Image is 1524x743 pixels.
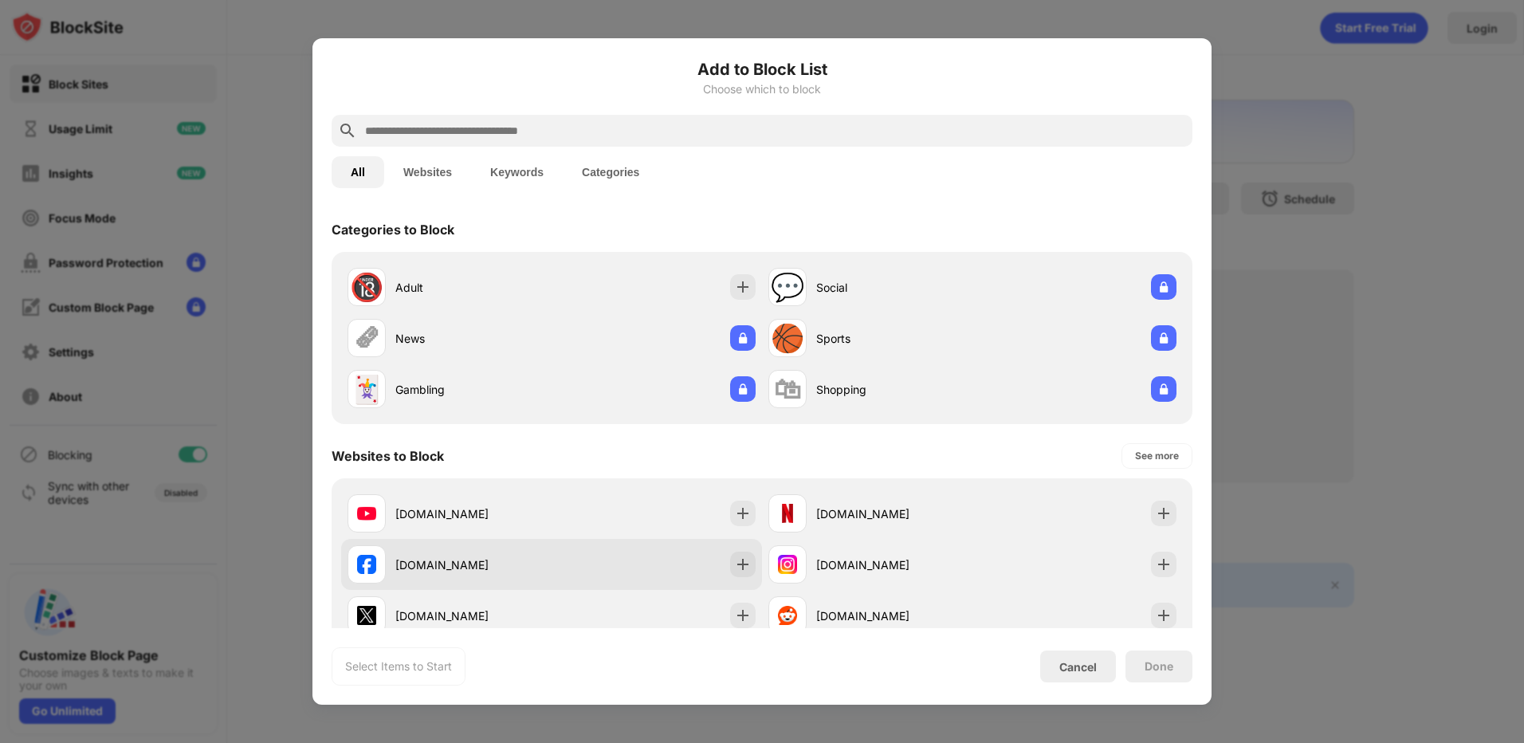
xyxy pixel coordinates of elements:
[771,271,804,304] div: 💬
[395,330,552,347] div: News
[384,156,471,188] button: Websites
[338,121,357,140] img: search.svg
[332,83,1192,96] div: Choose which to block
[395,505,552,522] div: [DOMAIN_NAME]
[771,322,804,355] div: 🏀
[357,606,376,625] img: favicons
[345,658,452,674] div: Select Items to Start
[1145,660,1173,673] div: Done
[1135,448,1179,464] div: See more
[816,556,972,573] div: [DOMAIN_NAME]
[353,322,380,355] div: 🗞
[357,555,376,574] img: favicons
[395,607,552,624] div: [DOMAIN_NAME]
[332,156,384,188] button: All
[332,222,454,238] div: Categories to Block
[778,504,797,523] img: favicons
[350,373,383,406] div: 🃏
[395,279,552,296] div: Adult
[816,505,972,522] div: [DOMAIN_NAME]
[816,279,972,296] div: Social
[332,57,1192,81] h6: Add to Block List
[350,271,383,304] div: 🔞
[778,555,797,574] img: favicons
[357,504,376,523] img: favicons
[563,156,658,188] button: Categories
[816,330,972,347] div: Sports
[816,381,972,398] div: Shopping
[1059,660,1097,674] div: Cancel
[332,448,444,464] div: Websites to Block
[816,607,972,624] div: [DOMAIN_NAME]
[774,373,801,406] div: 🛍
[395,556,552,573] div: [DOMAIN_NAME]
[395,381,552,398] div: Gambling
[471,156,563,188] button: Keywords
[778,606,797,625] img: favicons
